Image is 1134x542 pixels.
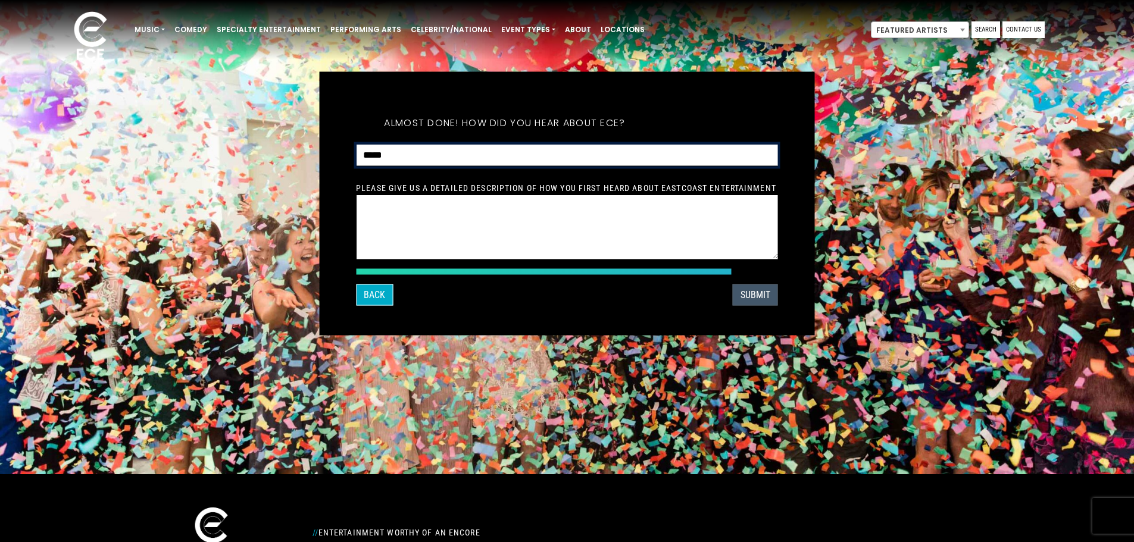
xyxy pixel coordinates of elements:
[313,528,318,537] span: //
[871,22,969,39] span: Featured Artists
[356,101,654,144] h5: Almost done! How did you hear about ECE?
[971,21,1000,38] a: Search
[356,144,778,166] select: How did you hear about ECE
[326,20,406,40] a: Performing Arts
[212,20,326,40] a: Specialty Entertainment
[406,20,496,40] a: Celebrity/National
[496,20,560,40] a: Event Types
[1002,21,1045,38] a: Contact Us
[356,182,776,193] label: Please give us a detailed description of how you first heard about EastCoast Entertainment
[170,20,212,40] a: Comedy
[61,8,120,66] img: ece_new_logo_whitev2-1.png
[733,284,778,305] button: SUBMIT
[596,20,649,40] a: Locations
[130,20,170,40] a: Music
[356,284,393,305] button: Back
[871,21,969,38] span: Featured Artists
[305,523,698,542] div: Entertainment Worthy of an Encore
[560,20,596,40] a: About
